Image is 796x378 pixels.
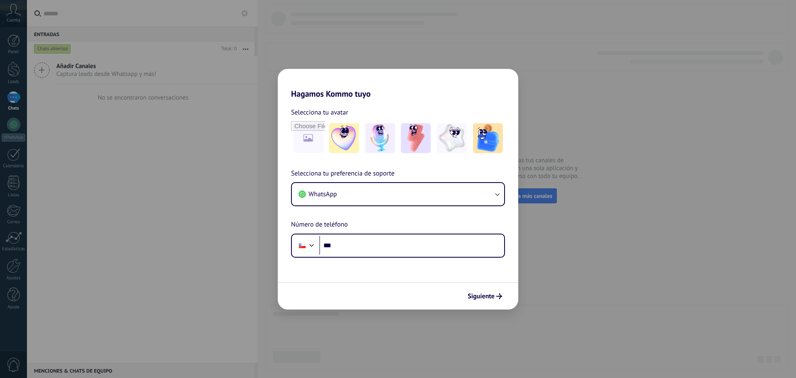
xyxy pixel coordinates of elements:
[365,123,395,153] img: -2.jpeg
[291,219,348,230] span: Número de teléfono
[291,107,348,118] span: Selecciona tu avatar
[437,123,467,153] img: -4.jpeg
[308,190,337,198] span: WhatsApp
[329,123,359,153] img: -1.jpeg
[278,69,518,99] h2: Hagamos Kommo tuyo
[464,289,506,303] button: Siguiente
[473,123,503,153] img: -5.jpeg
[468,293,495,299] span: Siguiente
[294,237,310,254] div: Chile: + 56
[401,123,431,153] img: -3.jpeg
[292,183,504,205] button: WhatsApp
[291,168,395,179] span: Selecciona tu preferencia de soporte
